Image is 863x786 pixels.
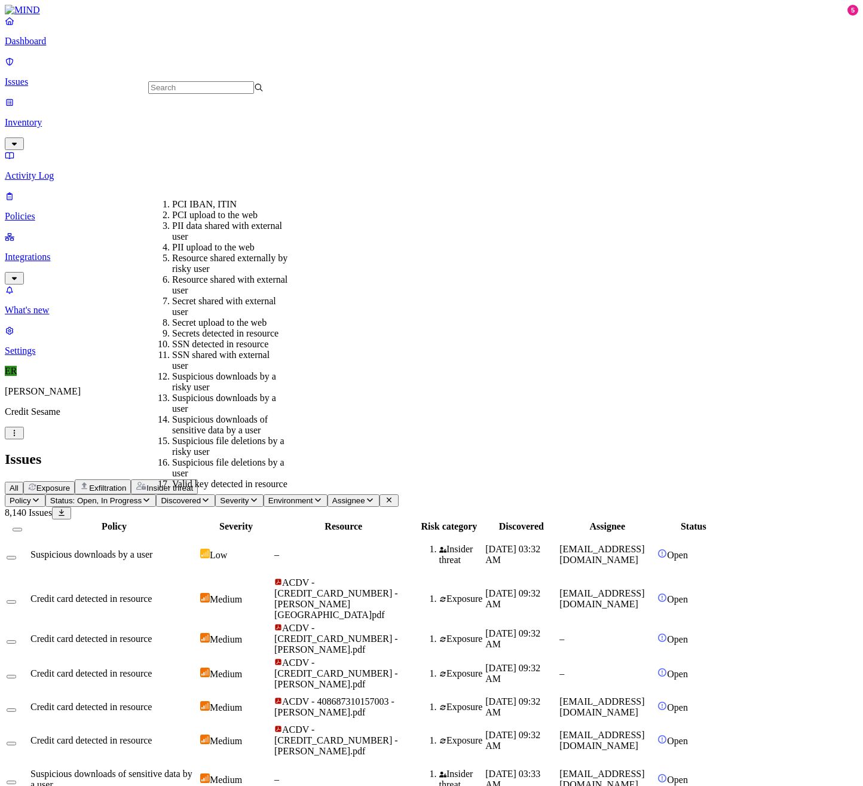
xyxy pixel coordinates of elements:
span: Low [210,550,227,560]
button: Select row [7,600,16,604]
img: adobe-pdf [274,697,282,705]
span: [DATE] 09:32 AM [485,628,540,649]
div: Exposure [439,702,483,712]
span: Medium [210,634,242,644]
div: Suspicious downloads of sensitive data by a user [172,414,287,436]
button: Select row [7,675,16,678]
p: Settings [5,345,858,356]
div: Valid key detected in resource [172,479,287,490]
span: Open [667,775,688,785]
div: Secrets detected in resource [172,328,287,339]
span: Credit card detected in resource [30,668,152,678]
img: status-open [657,593,667,603]
div: Risk category [415,521,483,532]
span: Credit card detected in resource [30,735,152,745]
div: PCI IBAN, ITIN [172,199,287,210]
img: status-open [657,549,667,558]
span: ACDV - [CREDIT_CARD_NUMBER] - [PERSON_NAME][GEOGRAPHIC_DATA]pdf [274,577,398,620]
a: Settings [5,325,858,356]
span: [DATE] 09:32 AM [485,696,540,717]
div: Suspicious downloads by a user [172,393,287,414]
img: severity-medium [200,735,210,744]
div: Resource [274,521,413,532]
img: status-open [657,633,667,643]
div: Suspicious file deletions by a user [172,457,287,479]
div: Assignee [559,521,655,532]
img: adobe-pdf [274,658,282,666]
span: Open [667,550,688,560]
span: Medium [210,702,242,712]
div: Resource shared externally by risky user [172,253,287,274]
input: Search [148,81,254,94]
img: status-open [657,773,667,783]
span: All [10,484,19,493]
div: Exposure [439,594,483,604]
a: What's new [5,285,858,316]
img: adobe-pdf [274,623,282,631]
a: Activity Log [5,150,858,181]
span: Medium [210,594,242,604]
span: [DATE] 09:32 AM [485,663,540,684]
a: Dashboard [5,16,858,47]
span: Medium [210,775,242,785]
button: Select row [7,708,16,712]
p: [PERSON_NAME] [5,386,858,397]
span: – [274,774,279,784]
div: Resource shared with external user [172,274,287,296]
img: severity-medium [200,668,210,677]
div: Suspicious file deletions by a risky user [172,436,287,457]
span: Credit card detected in resource [30,594,152,604]
img: adobe-pdf [274,578,282,586]
span: Status: Open, In Progress [50,496,142,505]
a: Policies [5,191,858,222]
span: – [559,668,564,678]
span: ER [5,366,17,376]
a: MIND [5,5,858,16]
span: Suspicious downloads by a user [30,549,152,559]
span: Exfiltration [89,484,126,493]
img: status-open [657,735,667,744]
img: severity-medium [200,593,210,603]
span: [EMAIL_ADDRESS][DOMAIN_NAME] [559,730,644,751]
img: severity-low [200,549,210,558]
button: Select all [13,528,22,531]
span: [DATE] 09:32 AM [485,588,540,609]
span: [EMAIL_ADDRESS][DOMAIN_NAME] [559,544,644,565]
span: ACDV - 408687310157003 - [PERSON_NAME].pdf [274,696,394,717]
img: MIND [5,5,40,16]
span: Policy [10,496,31,505]
button: Select row [7,781,16,784]
a: Issues [5,56,858,87]
div: 5 [847,5,858,16]
p: Issues [5,77,858,87]
button: Select row [7,742,16,745]
span: ACDV - [CREDIT_CARD_NUMBER] - [PERSON_NAME].pdf [274,657,398,689]
span: Open [667,594,688,604]
div: PII upload to the web [172,242,287,253]
div: Secret shared with external user [172,296,287,317]
img: status-open [657,701,667,711]
p: Inventory [5,117,858,128]
span: Open [667,736,688,746]
span: Insider threat [146,484,193,493]
span: ACDV - [CREDIT_CARD_NUMBER] - [PERSON_NAME].pdf [274,724,398,756]
p: Dashboard [5,36,858,47]
span: [DATE] 09:32 AM [485,730,540,751]
span: [EMAIL_ADDRESS][DOMAIN_NAME] [559,696,644,717]
span: ACDV - [CREDIT_CARD_NUMBER] - [PERSON_NAME].pdf [274,623,398,655]
img: adobe-pdf [274,725,282,733]
div: Exposure [439,634,483,644]
div: Exposure [439,735,483,746]
p: What's new [5,305,858,316]
div: PCI upload to the web [172,210,287,221]
img: severity-medium [200,633,210,643]
span: Credit card detected in resource [30,702,152,712]
div: PII data shared with external user [172,221,287,242]
h2: Issues [5,451,858,467]
span: Medium [210,736,242,746]
span: [DATE] 03:32 AM [485,544,540,565]
p: Integrations [5,252,858,262]
p: Activity Log [5,170,858,181]
img: severity-medium [200,701,210,711]
a: Inventory [5,97,858,148]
